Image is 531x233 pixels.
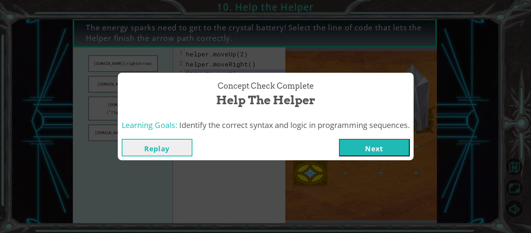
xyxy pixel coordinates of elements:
button: Replay [122,139,192,156]
span: Learning Goals: [122,120,177,130]
span: Help the Helper [216,92,315,109]
button: Next [339,139,410,156]
span: Concept Check Complete [218,81,314,92]
span: Identify the correct syntax and logic in programming sequences. [179,120,410,130]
